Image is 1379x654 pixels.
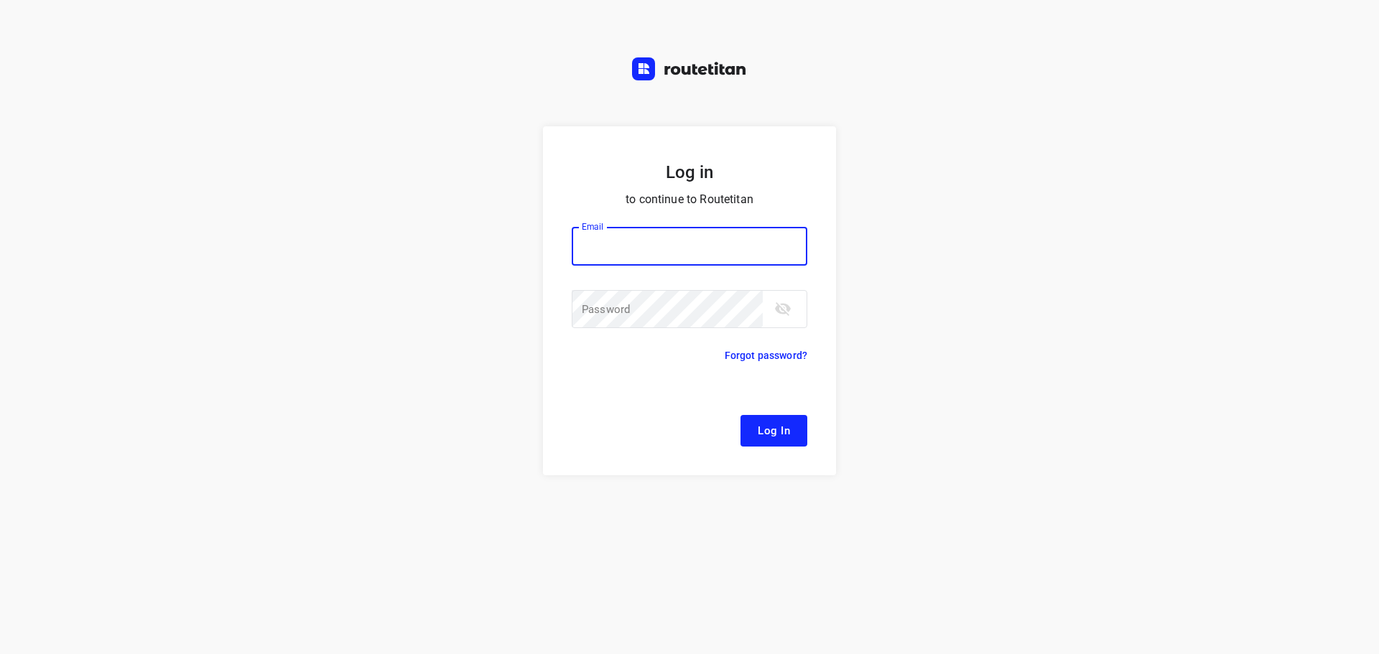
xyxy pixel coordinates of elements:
span: Log In [758,421,790,440]
p: to continue to Routetitan [572,190,807,210]
img: Routetitan [632,57,747,80]
button: Log In [740,415,807,447]
h5: Log in [572,161,807,184]
p: Forgot password? [725,347,807,364]
button: toggle password visibility [769,294,797,323]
